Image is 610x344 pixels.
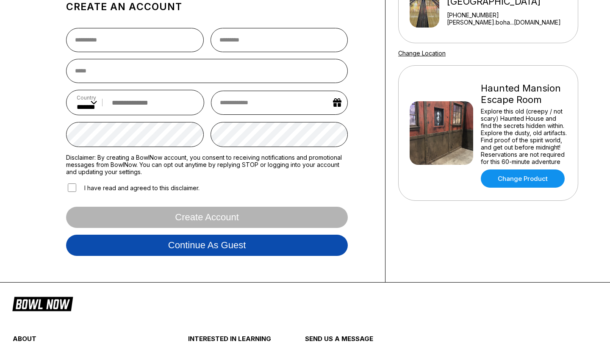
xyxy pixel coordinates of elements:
[66,1,348,13] h1: Create an account
[447,19,574,26] a: [PERSON_NAME].boha...[DOMAIN_NAME]
[66,235,348,256] button: Continue as guest
[481,169,565,188] a: Change Product
[77,94,97,101] label: Country
[66,154,348,175] label: Disclaimer: By creating a BowlNow account, you consent to receiving notifications and promotional...
[398,50,446,57] a: Change Location
[481,108,567,165] div: Explore this old (creepy / not scary) Haunted House and find the secrets hidden within. Explore t...
[447,11,574,19] div: [PHONE_NUMBER]
[410,101,473,165] img: Haunted Mansion Escape Room
[481,83,567,105] div: Haunted Mansion Escape Room
[68,183,76,192] input: I have read and agreed to this disclaimer.
[66,182,200,193] label: I have read and agreed to this disclaimer.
